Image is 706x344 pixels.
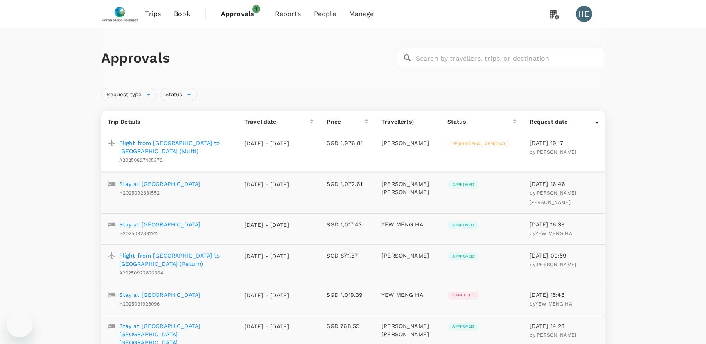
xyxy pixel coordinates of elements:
span: Status [160,91,187,99]
span: by [530,231,572,236]
a: Flight from [GEOGRAPHIC_DATA] to [GEOGRAPHIC_DATA] (Return) [119,251,231,268]
a: Flight from [GEOGRAPHIC_DATA] to [GEOGRAPHIC_DATA] (Multi) [119,139,231,155]
div: Travel date [244,118,310,126]
span: Approved [447,253,479,259]
a: Stay at [GEOGRAPHIC_DATA] [119,180,201,188]
span: H2025092331552 [119,190,160,196]
span: A20250827405372 [119,157,163,163]
span: YEW MENG HA [535,231,572,236]
p: [DATE] 16:46 [530,180,599,188]
span: Manage [349,9,374,19]
span: YEW MENG HA [535,301,572,307]
p: YEW MENG HA [381,291,434,299]
p: [PERSON_NAME] [PERSON_NAME] [381,322,434,338]
p: [DATE] 14:23 [530,322,599,330]
span: [PERSON_NAME] [535,149,576,155]
span: [PERSON_NAME] [535,262,576,267]
p: [DATE] - [DATE] [244,180,289,188]
span: H2025092331142 [119,231,159,236]
span: Pending final approval [447,141,511,147]
p: [PERSON_NAME] [381,251,434,260]
span: [PERSON_NAME] [PERSON_NAME] [530,190,576,205]
span: by [530,332,576,338]
p: Traveller(s) [381,118,434,126]
span: Approvals [221,9,262,19]
p: [DATE] 19:17 [530,139,599,147]
p: [PERSON_NAME] [PERSON_NAME] [381,180,434,196]
img: Nippon Sanso Holdings Singapore Pte Ltd [101,5,139,23]
div: HE [576,6,592,22]
span: Trips [145,9,161,19]
span: by [530,301,572,307]
p: [DATE] - [DATE] [244,139,289,147]
a: Stay at [GEOGRAPHIC_DATA] [119,291,201,299]
p: [DATE] 16:39 [530,220,599,229]
input: Search by travellers, trips, or destination [416,48,605,68]
a: Stay at [GEOGRAPHIC_DATA] [119,220,201,229]
span: Approved [447,182,479,188]
span: Approved [447,222,479,228]
span: Canceled [447,292,479,298]
span: Reports [275,9,301,19]
span: Request type [102,91,147,99]
div: Status [160,88,197,101]
span: People [314,9,336,19]
p: Trip Details [108,118,231,126]
div: Request type [101,88,157,101]
p: YEW MENG HA [381,220,434,229]
p: SGD 871.87 [327,251,368,260]
p: SGD 768.55 [327,322,368,330]
p: SGD 1,019.39 [327,291,368,299]
span: Approved [447,324,479,329]
span: Book [174,9,190,19]
span: by [530,149,576,155]
p: [DATE] 09:59 [530,251,599,260]
p: [DATE] - [DATE] [244,252,289,260]
div: Status [447,118,513,126]
iframe: Button to launch messaging window [7,311,33,337]
p: [DATE] 15:48 [530,291,599,299]
span: 1 [252,5,260,13]
span: H2025091928096 [119,301,160,307]
p: [PERSON_NAME] [381,139,434,147]
p: SGD 1,976.81 [327,139,368,147]
span: by [530,262,576,267]
span: by [530,190,576,205]
p: [DATE] - [DATE] [244,322,289,330]
p: [DATE] - [DATE] [244,221,289,229]
p: SGD 1,072.61 [327,180,368,188]
p: SGD 1,017.43 [327,220,368,229]
h1: Approvals [101,50,394,67]
span: A20250922820304 [119,270,163,276]
span: [PERSON_NAME] [535,332,576,338]
p: [DATE] - [DATE] [244,291,289,299]
div: Request date [530,118,595,126]
div: Price [327,118,365,126]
